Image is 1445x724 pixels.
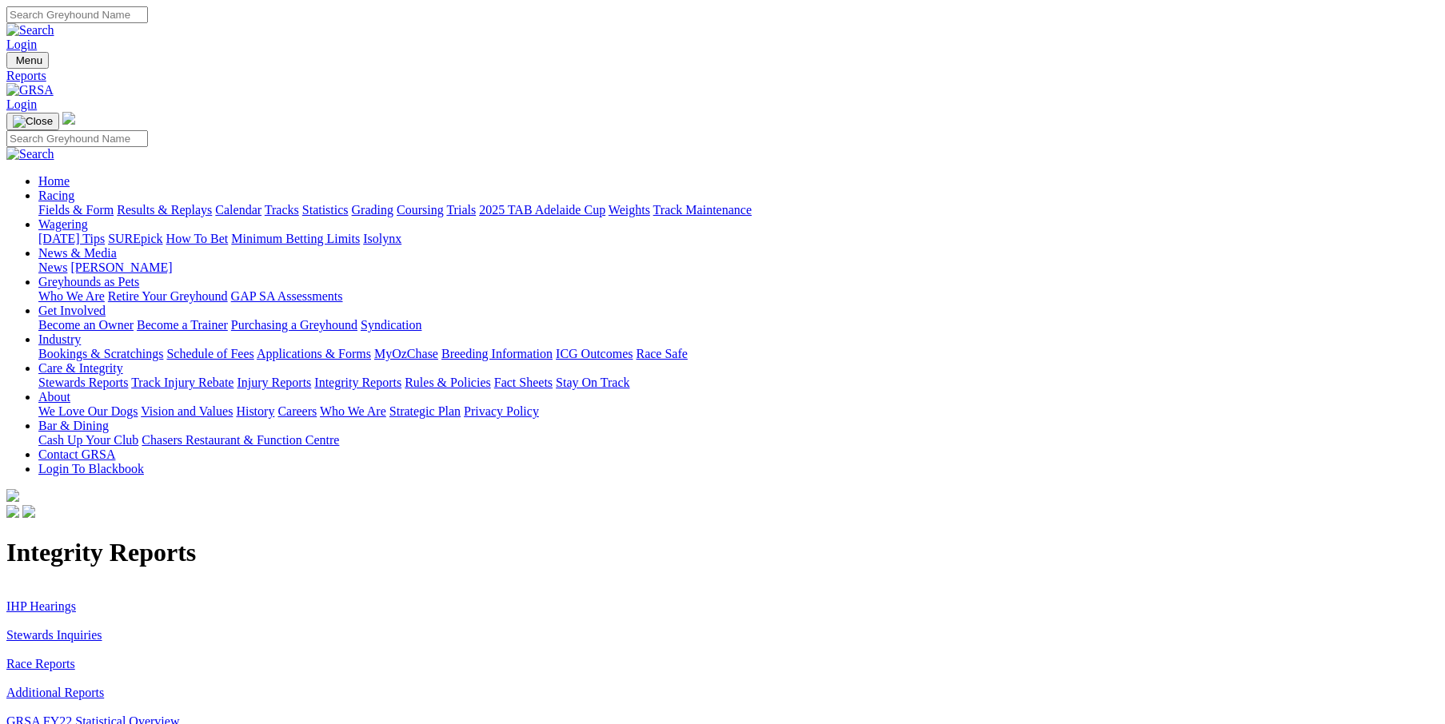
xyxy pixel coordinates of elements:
a: Bar & Dining [38,419,109,432]
button: Toggle navigation [6,113,59,130]
a: Stay On Track [556,376,629,389]
a: Race Reports [6,657,75,670]
div: Racing [38,203,1439,217]
a: ICG Outcomes [556,347,633,360]
a: GAP SA Assessments [231,289,343,303]
a: Wagering [38,217,88,231]
a: Schedule of Fees [166,347,253,360]
a: About [38,390,70,404]
a: Purchasing a Greyhound [231,318,357,332]
a: Who We Are [38,289,105,303]
div: Get Involved [38,318,1439,332]
a: Weights [609,203,650,217]
a: Industry [38,332,81,346]
div: Industry [38,347,1439,361]
img: Search [6,147,54,161]
a: Who We Are [320,404,386,418]
a: News [38,261,67,274]
a: Privacy Policy [464,404,539,418]
a: Bookings & Scratchings [38,347,163,360]
a: Minimum Betting Limits [231,232,360,245]
input: Search [6,6,148,23]
a: Calendar [215,203,261,217]
div: Care & Integrity [38,376,1439,390]
a: Careers [277,404,317,418]
a: MyOzChase [374,347,438,360]
a: IHP Hearings [6,599,76,613]
input: Search [6,130,148,147]
a: How To Bet [166,232,229,245]
a: Fact Sheets [494,376,553,389]
a: Cash Up Your Club [38,433,138,447]
a: Track Injury Rebate [131,376,234,389]
a: History [236,404,274,418]
img: Close [13,115,53,128]
img: logo-grsa-white.png [62,112,75,125]
a: Statistics [302,203,349,217]
a: Rules & Policies [405,376,491,389]
a: Get Involved [38,304,106,317]
a: Grading [352,203,393,217]
img: Search [6,23,54,38]
a: [DATE] Tips [38,232,105,245]
a: Syndication [361,318,421,332]
a: Stewards Reports [38,376,128,389]
img: facebook.svg [6,505,19,518]
a: Race Safe [636,347,687,360]
a: Integrity Reports [314,376,401,389]
a: Login [6,97,37,111]
a: Additional Reports [6,686,104,699]
a: Track Maintenance [653,203,752,217]
div: Wagering [38,232,1439,246]
a: Retire Your Greyhound [108,289,228,303]
a: Trials [446,203,476,217]
a: We Love Our Dogs [38,404,138,418]
h1: Integrity Reports [6,538,1439,567]
div: Greyhounds as Pets [38,289,1439,304]
a: Tracks [265,203,299,217]
img: GRSA [6,83,54,97]
a: Reports [6,69,1439,83]
div: News & Media [38,261,1439,275]
a: SUREpick [108,232,162,245]
button: Toggle navigation [6,52,49,69]
a: Injury Reports [237,376,311,389]
a: Racing [38,189,74,202]
div: About [38,404,1439,419]
div: Bar & Dining [38,433,1439,448]
a: Fields & Form [38,203,114,217]
img: twitter.svg [22,505,35,518]
a: Become an Owner [38,318,134,332]
a: Contact GRSA [38,448,115,461]
a: Greyhounds as Pets [38,275,139,288]
a: Become a Trainer [137,318,228,332]
a: Isolynx [363,232,401,245]
a: Breeding Information [441,347,553,360]
a: Applications & Forms [257,347,371,360]
a: Strategic Plan [389,404,461,418]
span: Menu [16,54,42,66]
img: logo-grsa-white.png [6,489,19,502]
a: Stewards Inquiries [6,628,102,642]
a: [PERSON_NAME] [70,261,172,274]
a: Results & Replays [117,203,212,217]
a: Login To Blackbook [38,462,144,475]
a: Coursing [397,203,444,217]
a: Vision and Values [141,404,233,418]
a: Home [38,174,70,188]
a: Login [6,38,37,51]
a: News & Media [38,246,117,260]
a: Care & Integrity [38,361,123,375]
a: Chasers Restaurant & Function Centre [142,433,339,447]
a: 2025 TAB Adelaide Cup [479,203,605,217]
